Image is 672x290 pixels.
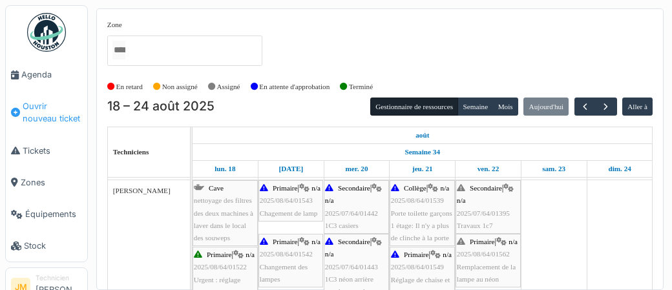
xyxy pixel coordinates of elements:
a: Semaine 34 [402,144,443,160]
span: Secondaire [470,184,502,192]
span: Primaire [470,238,495,245]
span: Remplacement de la lampe au néon [457,263,516,283]
div: | [260,236,322,285]
span: n/a [311,238,320,245]
label: Zone [107,19,122,30]
h2: 18 – 24 août 2025 [107,99,215,114]
span: Ouvrir nouveau ticket [23,100,82,125]
span: Collège [404,184,426,192]
input: Tous [112,41,125,59]
span: 2025/08/64/01549 [391,263,444,271]
label: Terminé [349,81,373,92]
span: nettoyage des filtres des deux machines à laver dans le local des souweps [194,196,253,242]
button: Suivant [595,98,616,116]
span: Zones [21,176,82,189]
span: n/a [325,196,334,204]
span: [PERSON_NAME] [113,187,171,194]
div: Technicien [36,273,82,283]
span: Secondaire [338,184,370,192]
label: En retard [116,81,143,92]
a: 23 août 2025 [539,161,569,177]
span: 1C3 casiers [325,222,359,229]
span: 2025/08/64/01543 [260,196,313,204]
span: Tickets [23,145,82,157]
span: Secondaire [338,238,370,245]
span: Travaux 1c7 [457,222,493,229]
span: 2025/08/64/01522 [194,263,247,271]
div: | [325,182,388,232]
span: n/a [246,251,255,258]
a: 18 août 2025 [211,161,238,177]
span: n/a [509,238,518,245]
label: Non assigné [162,81,198,92]
span: Porte toilette garçons 1 étage: Il n'y a plus de clinche à la porte [391,209,452,242]
button: Aujourd'hui [523,98,569,116]
button: Semaine [457,98,493,116]
span: 2025/07/64/01442 [325,209,378,217]
span: Primaire [207,251,232,258]
span: Primaire [273,238,298,245]
span: Cave [209,184,224,192]
a: Équipements [6,198,87,230]
button: Précédent [574,98,596,116]
span: Agenda [21,68,82,81]
span: n/a [441,184,450,192]
span: 2025/07/64/01443 [325,263,378,271]
button: Aller à [622,98,653,116]
a: Zones [6,167,87,198]
span: Primaire [273,184,298,192]
span: 2025/08/64/01562 [457,250,510,258]
label: Assigné [217,81,240,92]
span: Changement des lampes [260,263,308,283]
span: n/a [311,184,320,192]
a: 21 août 2025 [409,161,436,177]
span: Chagement de lamp [260,209,317,217]
span: 2025/08/64/01539 [391,196,444,204]
span: n/a [325,250,334,258]
img: Badge_color-CXgf-gQk.svg [27,13,66,52]
span: Stock [24,240,82,252]
a: 22 août 2025 [474,161,503,177]
button: Gestionnaire de ressources [370,98,458,116]
a: Ouvrir nouveau ticket [6,90,87,134]
span: n/a [457,196,466,204]
span: Primaire [404,251,429,258]
a: Agenda [6,59,87,90]
a: 18 août 2025 [412,127,432,143]
a: Stock [6,230,87,262]
button: Mois [492,98,518,116]
a: Tickets [6,135,87,167]
span: Équipements [25,208,82,220]
label: En attente d'approbation [259,81,330,92]
span: 2025/07/64/01395 [457,209,510,217]
a: 19 août 2025 [276,161,307,177]
div: | [457,182,520,232]
a: 24 août 2025 [605,161,634,177]
a: 20 août 2025 [342,161,372,177]
span: 2025/08/64/01542 [260,250,313,258]
div: | [260,182,322,220]
span: n/a [443,251,452,258]
div: | [391,182,454,244]
span: Techniciens [113,148,149,156]
div: | [457,236,520,285]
